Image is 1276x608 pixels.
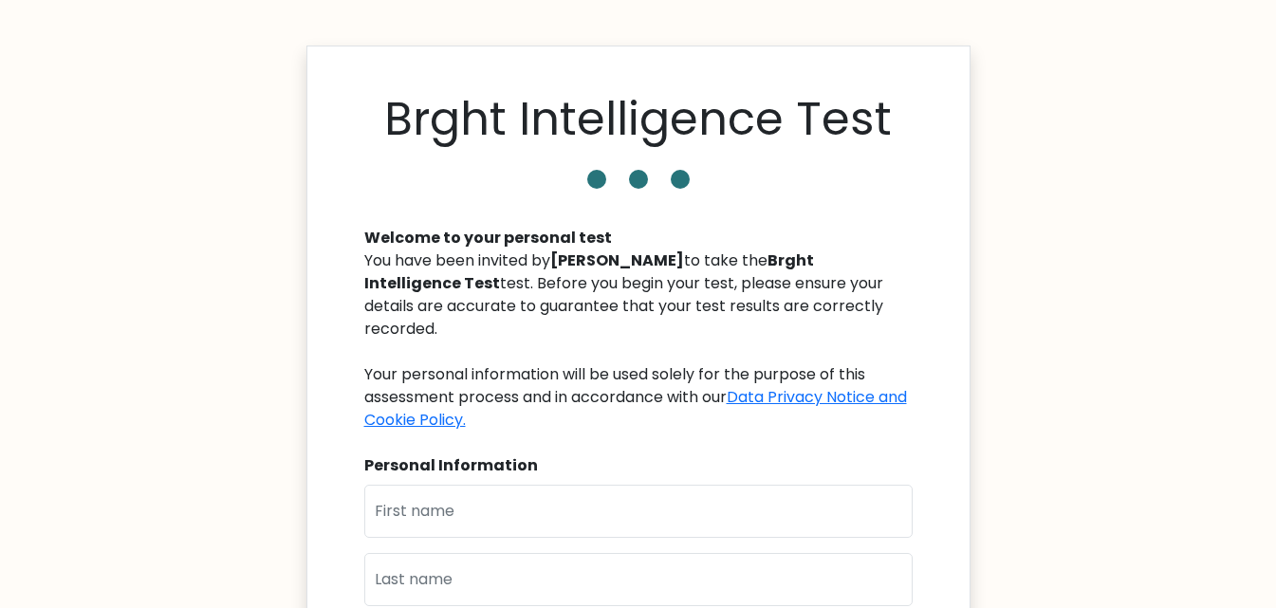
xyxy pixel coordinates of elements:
[364,485,913,538] input: First name
[364,386,907,431] a: Data Privacy Notice and Cookie Policy.
[364,553,913,606] input: Last name
[550,249,684,271] b: [PERSON_NAME]
[384,92,892,147] h1: Brght Intelligence Test
[364,454,913,477] div: Personal Information
[364,227,913,249] div: Welcome to your personal test
[364,249,814,294] b: Brght Intelligence Test
[364,249,913,432] div: You have been invited by to take the test. Before you begin your test, please ensure your details...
